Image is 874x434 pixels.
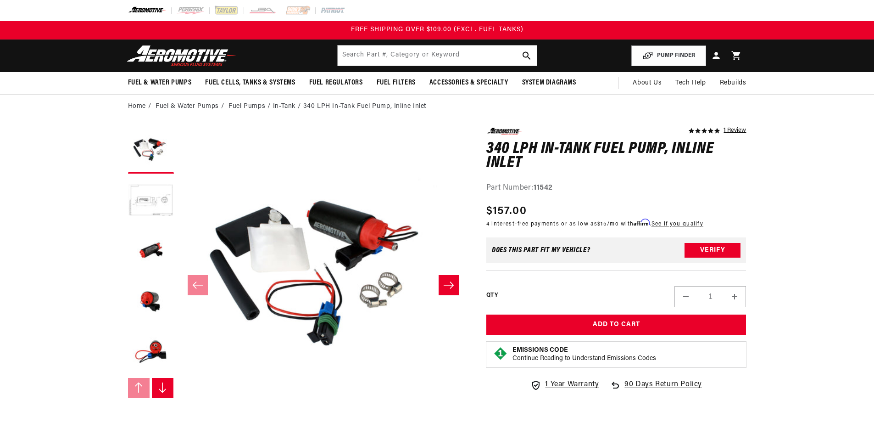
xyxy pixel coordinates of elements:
[486,182,746,194] div: Part Number:
[128,330,174,376] button: Load image 5 in gallery view
[668,72,713,94] summary: Tech Help
[724,128,746,134] a: 1 reviews
[351,26,523,33] span: FREE SHIPPING OVER $109.00 (EXCL. FUEL TANKS)
[633,79,662,86] span: About Us
[720,78,746,88] span: Rebuilds
[530,379,599,391] a: 1 Year Warranty
[634,219,650,226] span: Affirm
[597,221,607,227] span: $15
[486,203,527,220] span: $157.00
[685,243,740,258] button: Verify
[493,346,508,361] img: Emissions code
[377,78,416,88] span: Fuel Filters
[631,45,706,66] button: PUMP FINDER
[228,101,265,112] a: Fuel Pumps
[303,101,426,112] li: 340 LPH In-Tank Fuel Pump, Inline Inlet
[713,72,753,94] summary: Rebuilds
[675,78,706,88] span: Tech Help
[121,72,199,94] summary: Fuel & Water Pumps
[124,45,239,67] img: Aeromotive
[545,379,599,391] span: 1 Year Warranty
[515,72,583,94] summary: System Diagrams
[517,45,537,66] button: search button
[429,78,508,88] span: Accessories & Specialty
[423,72,515,94] summary: Accessories & Specialty
[128,128,174,174] button: Load image 1 in gallery view
[128,78,192,88] span: Fuel & Water Pumps
[624,379,702,400] span: 90 Days Return Policy
[370,72,423,94] summary: Fuel Filters
[492,247,590,254] div: Does This part fit My vehicle?
[338,45,537,66] input: Search by Part Number, Category or Keyword
[486,292,498,299] label: QTY
[205,78,295,88] span: Fuel Cells, Tanks & Systems
[128,378,150,398] button: Slide left
[651,221,703,227] a: See if you qualify - Learn more about Affirm Financing (opens in modal)
[626,72,668,94] a: About Us
[534,184,553,192] strong: 11542
[128,101,746,112] nav: breadcrumbs
[512,346,656,363] button: Emissions CodeContinue Reading to Understand Emissions Codes
[309,78,363,88] span: Fuel Regulators
[486,142,746,171] h1: 340 LPH In-Tank Fuel Pump, Inline Inlet
[128,229,174,275] button: Load image 3 in gallery view
[302,72,370,94] summary: Fuel Regulators
[156,101,219,112] a: Fuel & Water Pumps
[439,275,459,295] button: Slide right
[610,379,702,400] a: 90 Days Return Policy
[486,315,746,335] button: Add to Cart
[128,178,174,224] button: Load image 2 in gallery view
[512,347,568,354] strong: Emissions Code
[522,78,576,88] span: System Diagrams
[512,355,656,363] p: Continue Reading to Understand Emissions Codes
[128,279,174,325] button: Load image 4 in gallery view
[128,101,146,112] a: Home
[188,275,208,295] button: Slide left
[486,220,703,228] p: 4 interest-free payments or as low as /mo with .
[273,101,303,112] li: In-Tank
[152,378,174,398] button: Slide right
[198,72,302,94] summary: Fuel Cells, Tanks & Systems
